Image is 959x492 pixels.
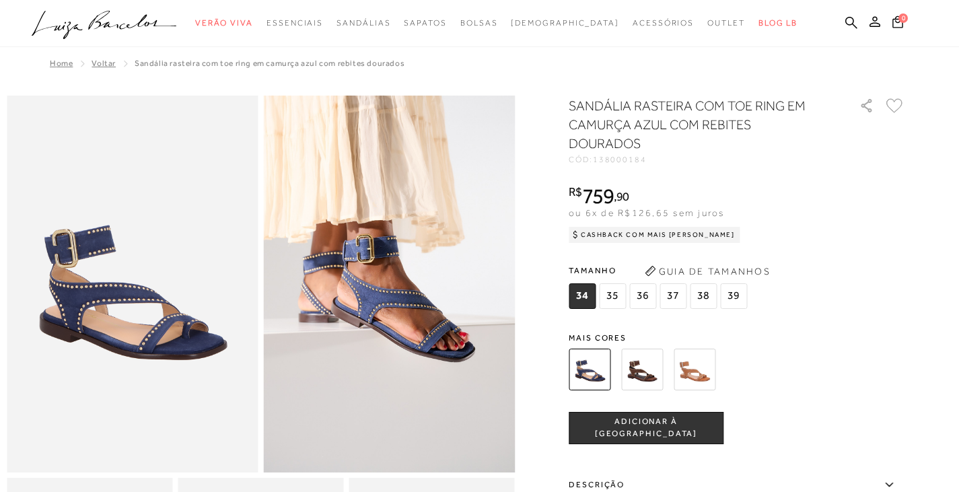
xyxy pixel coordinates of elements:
[195,18,253,28] span: Verão Viva
[593,155,647,164] span: 138000184
[460,11,498,36] a: noSubCategoriesText
[720,283,747,309] span: 39
[404,11,446,36] a: noSubCategoriesText
[660,283,686,309] span: 37
[267,11,323,36] a: noSubCategoriesText
[582,184,614,208] span: 759
[7,96,258,472] img: image
[569,416,723,440] span: ADICIONAR À [GEOGRAPHIC_DATA]
[569,412,723,444] button: ADICIONAR À [GEOGRAPHIC_DATA]
[195,11,253,36] a: noSubCategoriesText
[511,18,619,28] span: [DEMOGRAPHIC_DATA]
[50,59,73,68] a: Home
[758,18,797,28] span: BLOG LB
[888,15,907,33] button: 0
[599,283,626,309] span: 35
[511,11,619,36] a: noSubCategoriesText
[898,13,908,23] span: 0
[569,207,724,218] span: ou 6x de R$126,65 sem juros
[621,349,663,390] img: SANDÁLIA RASTEIRA COM TOE RING EM CAMURÇA CAFÉ COM REBITES DOURADOS
[640,260,775,282] button: Guia de Tamanhos
[92,59,116,68] a: Voltar
[569,96,821,153] h1: SANDÁLIA RASTEIRA COM TOE RING EM CAMURÇA AZUL COM REBITES DOURADOS
[758,11,797,36] a: BLOG LB
[614,190,629,203] i: ,
[569,227,740,243] div: Cashback com Mais [PERSON_NAME]
[404,18,446,28] span: Sapatos
[460,18,498,28] span: Bolsas
[264,96,516,472] img: image
[569,260,750,281] span: Tamanho
[569,186,582,198] i: R$
[633,11,694,36] a: noSubCategoriesText
[135,59,404,68] span: SANDÁLIA RASTEIRA COM TOE RING EM CAMURÇA AZUL COM REBITES DOURADOS
[336,18,390,28] span: Sandálias
[616,189,629,203] span: 90
[707,11,745,36] a: noSubCategoriesText
[674,349,715,390] img: SANDÁLIA RASTEIRA COM TOE RING EM CAMURÇA CARAMELOCOM REBITES DOURADOS
[267,18,323,28] span: Essenciais
[629,283,656,309] span: 36
[707,18,745,28] span: Outlet
[336,11,390,36] a: noSubCategoriesText
[690,283,717,309] span: 38
[569,349,610,390] img: SANDÁLIA RASTEIRA COM TOE RING EM CAMURÇA AZUL COM REBITES DOURADOS
[569,155,838,164] div: CÓD:
[569,334,905,342] span: Mais cores
[633,18,694,28] span: Acessórios
[569,283,596,309] span: 34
